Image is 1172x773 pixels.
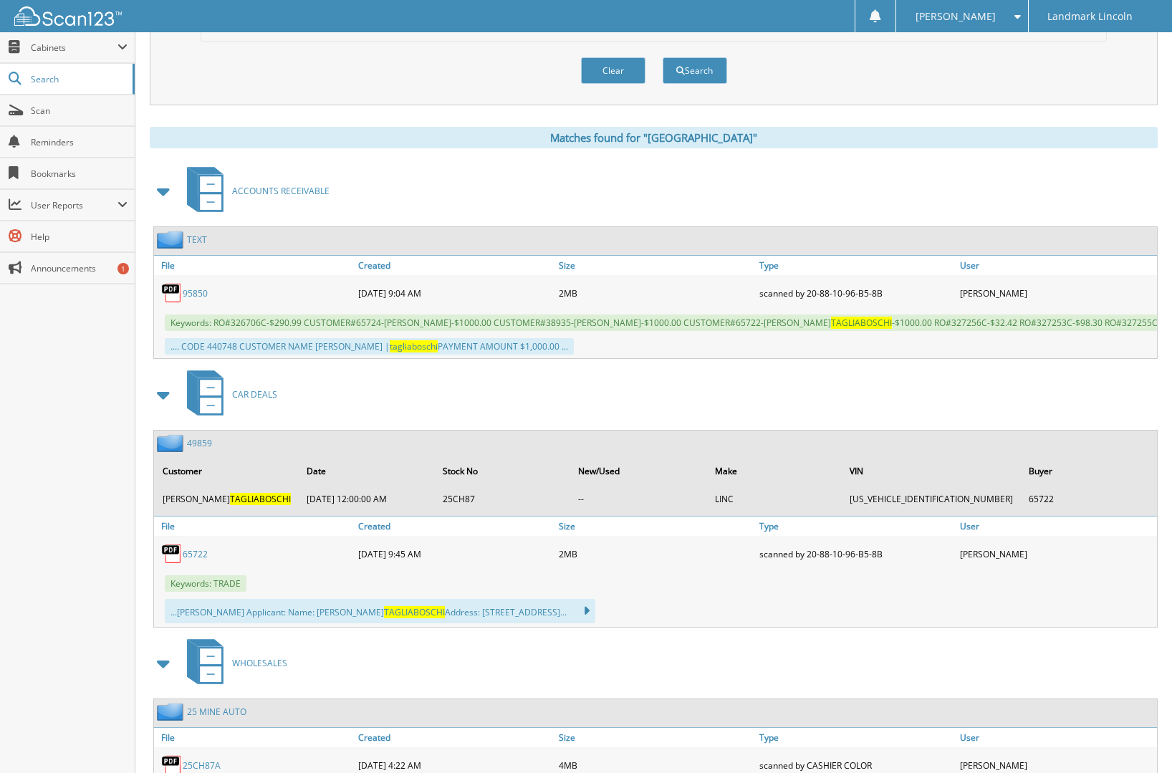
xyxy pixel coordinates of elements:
td: [DATE] 12:00:00 AM [299,487,434,511]
a: 25 MINE AUTO [187,706,246,718]
th: Stock No [436,456,570,486]
div: Matches found for "[GEOGRAPHIC_DATA]" [150,127,1158,148]
a: User [956,517,1157,536]
a: User [956,256,1157,275]
span: [PERSON_NAME] [916,12,996,21]
a: Type [756,256,956,275]
a: File [154,256,355,275]
button: Search [663,57,727,84]
div: [DATE] 9:45 AM [355,539,555,568]
th: VIN [842,456,1020,486]
span: User Reports [31,199,117,211]
img: folder2.png [157,434,187,452]
span: ACCOUNTS RECEIVABLE [232,185,330,197]
a: TEXT [187,234,207,246]
a: WHOLESALES [178,635,287,691]
span: Help [31,231,128,243]
a: 65722 [183,548,208,560]
span: CAR DEALS [232,388,277,400]
a: File [154,517,355,536]
td: LINC [708,487,841,511]
a: Type [756,728,956,747]
div: ...[PERSON_NAME] Applicant: Name: [PERSON_NAME] Address: [STREET_ADDRESS]... [165,599,595,623]
td: 65722 [1022,487,1156,511]
a: 49859 [187,437,212,449]
a: CAR DEALS [178,366,277,423]
span: tagliaboschi [390,340,438,352]
div: 1 [117,263,129,274]
a: Created [355,517,555,536]
span: WHOLESALES [232,657,287,669]
a: File [154,728,355,747]
a: Size [555,517,756,536]
button: Clear [581,57,645,84]
th: Date [299,456,434,486]
td: [US_VEHICLE_IDENTIFICATION_NUMBER] [842,487,1020,511]
span: Keywords: TRADE [165,575,246,592]
th: Buyer [1022,456,1156,486]
td: 25CH87 [436,487,570,511]
a: Size [555,256,756,275]
img: PDF.png [161,543,183,565]
a: Created [355,256,555,275]
div: [PERSON_NAME] [956,539,1157,568]
div: [PERSON_NAME] [956,279,1157,307]
div: 2MB [555,539,756,568]
span: TAGLIABOSCHI [230,493,291,505]
span: Reminders [31,136,128,148]
td: [PERSON_NAME] [155,487,298,511]
th: New/Used [571,456,706,486]
th: Make [708,456,841,486]
img: folder2.png [157,703,187,721]
span: Scan [31,105,128,117]
div: scanned by 20-88-10-96-B5-8B [756,539,956,568]
span: Cabinets [31,42,117,54]
span: TAGLIABOSCHI [831,317,892,329]
span: Search [31,73,125,85]
a: Created [355,728,555,747]
a: ACCOUNTS RECEIVABLE [178,163,330,219]
div: .... CODE 440748 CUSTOMER NAME [PERSON_NAME] | PAYMENT AMOUNT $1,000.00 ... [165,338,574,355]
div: [DATE] 9:04 AM [355,279,555,307]
span: Bookmarks [31,168,128,180]
th: Customer [155,456,298,486]
a: User [956,728,1157,747]
div: 2MB [555,279,756,307]
img: PDF.png [161,282,183,304]
a: Type [756,517,956,536]
a: Size [555,728,756,747]
img: scan123-logo-white.svg [14,6,122,26]
div: scanned by 20-88-10-96-B5-8B [756,279,956,307]
span: Announcements [31,262,128,274]
td: -- [571,487,706,511]
a: 25CH87A [183,759,221,772]
span: TAGLIABOSCHI [384,606,445,618]
a: 95850 [183,287,208,299]
img: folder2.png [157,231,187,249]
span: Landmark Lincoln [1047,12,1133,21]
